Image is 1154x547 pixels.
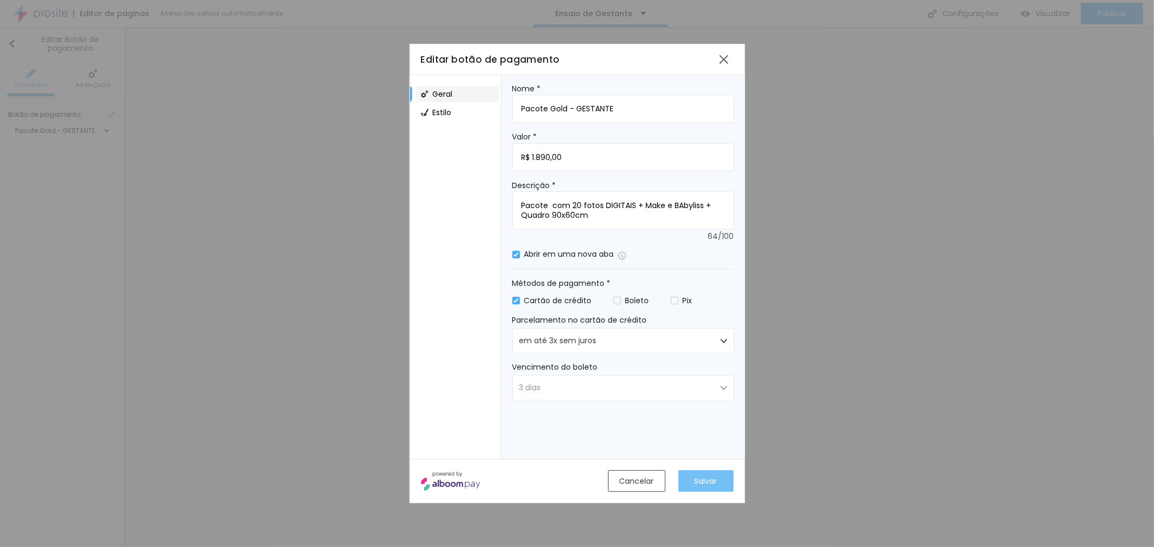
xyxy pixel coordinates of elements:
div: Pix [683,295,693,306]
input: Nome do botão [512,95,734,123]
span: em até 3x sem juros [519,335,597,346]
img: Icone [421,109,428,116]
img: Icone [421,90,428,98]
textarea: Pacote com 20 fotos DIGITAIS + Make e BAbyliss + Quadro 90x60cm [512,191,734,229]
div: 64 / 100 [708,230,734,240]
label: Métodos de pagamento * [512,277,734,289]
label: Valor * [512,132,734,142]
button: 3 dias [512,375,734,401]
div: Cancelar [619,476,654,487]
img: Icone [513,298,519,303]
button: em até 3x sem juros [512,328,734,353]
img: Icone [721,338,727,344]
div: Abrir em uma nova aba [524,248,614,260]
div: Boleto [625,295,649,306]
div: Cartão de crédito [524,295,592,306]
span: Salvar [695,476,717,487]
img: Icone [618,252,626,259]
button: Salvar [678,470,734,492]
label: Vencimento do boleto [512,362,734,373]
span: Estilo [433,109,452,116]
label: Parcelamento no cartão de crédito [512,315,734,326]
img: Icone [513,252,519,257]
button: Cancelar [608,470,665,492]
img: Icone [721,385,727,391]
label: Nome * [512,84,734,94]
span: Geral [433,90,453,98]
input: R$ 00,00 [512,143,734,171]
span: 3 dias [519,382,541,393]
label: Descrição * [512,181,734,190]
span: Editar botão de pagamento [421,53,560,66]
